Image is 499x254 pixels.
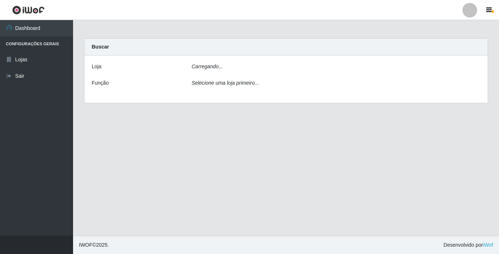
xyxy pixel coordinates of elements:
[12,5,45,15] img: CoreUI Logo
[79,242,92,248] span: IWOF
[79,241,109,249] span: © 2025 .
[92,44,109,50] strong: Buscar
[192,64,223,69] i: Carregando...
[192,80,259,86] i: Selecione uma loja primeiro...
[92,63,101,70] label: Loja
[483,242,493,248] a: iWof
[443,241,493,249] span: Desenvolvido por
[92,79,109,87] label: Função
